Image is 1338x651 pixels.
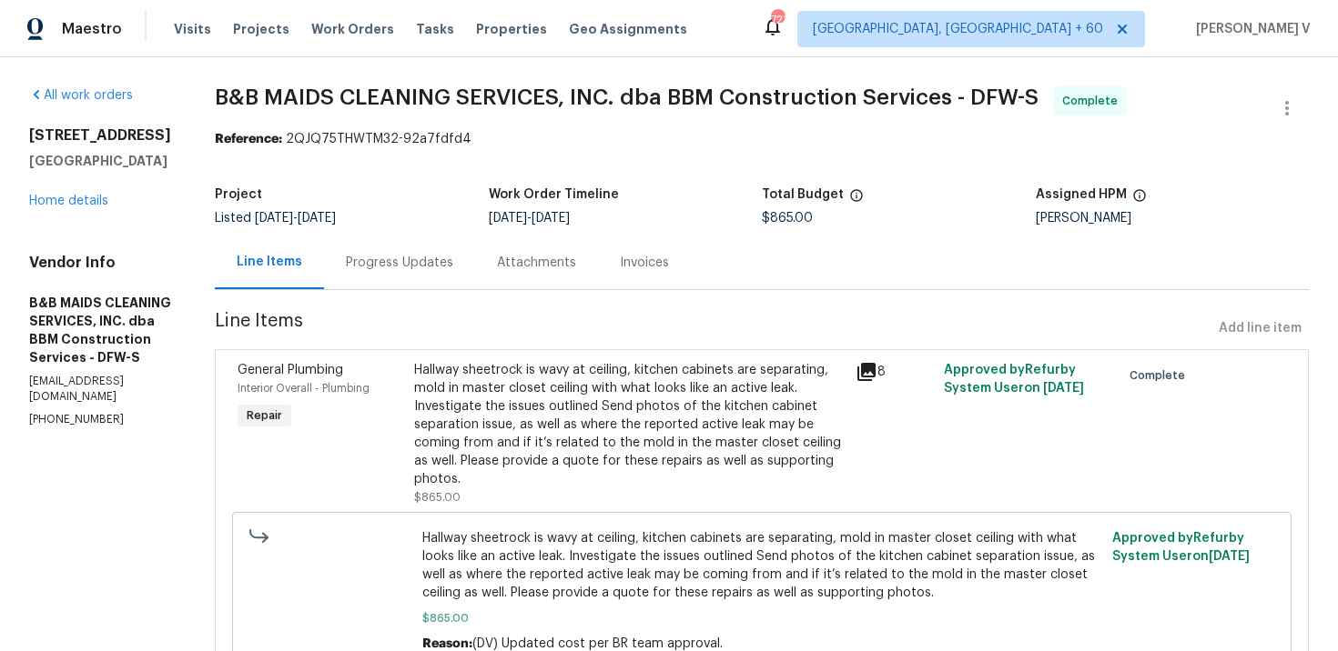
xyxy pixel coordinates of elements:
[1189,20,1311,38] span: [PERSON_NAME] V
[489,188,619,201] h5: Work Order Timeline
[29,89,133,102] a: All work orders
[944,364,1084,395] span: Approved by Refurby System User on
[1036,212,1310,225] div: [PERSON_NAME]
[215,212,336,225] span: Listed
[29,195,108,207] a: Home details
[414,361,845,488] div: Hallway sheetrock is wavy at ceiling, kitchen cabinets are separating, mold in master closet ceil...
[29,412,171,427] p: [PHONE_NUMBER]
[856,361,933,383] div: 8
[422,529,1102,602] span: Hallway sheetrock is wavy at ceiling, kitchen cabinets are separating, mold in master closet ceil...
[489,212,527,225] span: [DATE]
[238,364,343,376] span: General Plumbing
[489,212,570,225] span: -
[346,254,453,272] div: Progress Updates
[422,637,472,650] span: Reason:
[215,312,1211,346] span: Line Items
[29,374,171,405] p: [EMAIL_ADDRESS][DOMAIN_NAME]
[29,294,171,366] h5: B&B MAIDS CLEANING SERVICES, INC. dba BBM Construction Services - DFW-S
[1112,532,1250,563] span: Approved by Refurby System User on
[532,212,570,225] span: [DATE]
[215,130,1309,148] div: 2QJQ75THWTM32-92a7fdfd4
[255,212,336,225] span: -
[1062,92,1125,110] span: Complete
[215,86,1039,108] span: B&B MAIDS CLEANING SERVICES, INC. dba BBM Construction Services - DFW-S
[62,20,122,38] span: Maestro
[215,133,282,145] b: Reference:
[255,212,293,225] span: [DATE]
[849,188,864,212] span: The total cost of line items that have been proposed by Opendoor. This sum includes line items th...
[762,188,844,201] h5: Total Budget
[1036,188,1127,201] h5: Assigned HPM
[29,152,171,170] h5: [GEOGRAPHIC_DATA]
[497,254,576,272] div: Attachments
[1130,366,1192,385] span: Complete
[311,20,394,38] span: Work Orders
[29,254,171,272] h4: Vendor Info
[1209,550,1250,563] span: [DATE]
[238,383,370,394] span: Interior Overall - Plumbing
[414,492,461,503] span: $865.00
[233,20,289,38] span: Projects
[174,20,211,38] span: Visits
[771,11,784,29] div: 721
[239,406,289,425] span: Repair
[29,126,171,145] h2: [STREET_ADDRESS]
[762,212,813,225] span: $865.00
[298,212,336,225] span: [DATE]
[215,188,262,201] h5: Project
[476,20,547,38] span: Properties
[620,254,669,272] div: Invoices
[416,23,454,35] span: Tasks
[1043,382,1084,395] span: [DATE]
[569,20,687,38] span: Geo Assignments
[813,20,1103,38] span: [GEOGRAPHIC_DATA], [GEOGRAPHIC_DATA] + 60
[1132,188,1147,212] span: The hpm assigned to this work order.
[237,253,302,271] div: Line Items
[422,609,1102,627] span: $865.00
[472,637,723,650] span: (DV) Updated cost per BR team approval.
